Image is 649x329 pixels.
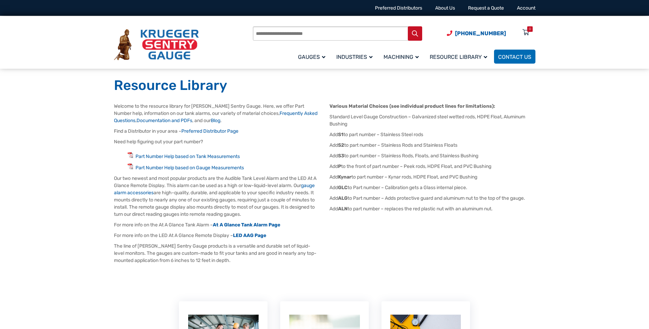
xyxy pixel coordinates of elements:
a: LED AAG Page [233,233,266,238]
h1: Resource Library [114,77,535,94]
a: Phone Number (920) 434-8860 [447,29,506,38]
p: For more info on the LED At A Glance Remote Display – [114,232,320,239]
p: Need help figuring out your part number? [114,138,320,145]
a: Part Number Help based on Tank Measurements [135,154,240,159]
p: Add to part number – Stainless Rods, Floats, and Stainless Bushing [329,152,535,159]
a: Blog [211,118,220,123]
p: Add to Part number – Calibration gets a Glass internal piece. [329,184,535,191]
a: Account [517,5,535,11]
strong: P [338,163,341,169]
a: Preferred Distributor Page [181,128,238,134]
strong: ALN [338,206,348,212]
a: Request a Quote [468,5,504,11]
p: Add to part number – Stainless Rods and Stainless Floats [329,142,535,149]
p: Find a Distributor in your area – [114,128,320,135]
p: Add to the front of part number – Peek rods, HDPE Float, and PVC Bushing [329,163,535,170]
a: Machining [379,49,426,65]
img: Krueger Sentry Gauge [114,29,199,61]
span: Resource Library [430,54,487,60]
a: Part Number Help based on Gauge Measurements [135,165,244,171]
a: Documentation and PDFs [137,118,192,123]
a: Contact Us [494,50,535,64]
strong: S2 [338,142,344,148]
strong: Kynar [338,174,351,180]
p: Add to part number – Stainless Steel rods [329,131,535,138]
p: Add to part number – Kynar rods, HDPE Float, and PVC Bushing [329,173,535,181]
a: About Us [435,5,455,11]
p: Add to part number – replaces the red plastic nut with an aluminum nut. [329,205,535,212]
span: [PHONE_NUMBER] [455,30,506,37]
p: The line of [PERSON_NAME] Sentry Gauge products is a versatile and durable set of liquid-level mo... [114,242,320,264]
span: Contact Us [498,54,531,60]
p: For more info on the At A Glance Tank Alarm – [114,221,320,228]
a: Industries [332,49,379,65]
p: Standard Level Gauge Construction – Galvanized steel wetted rods, HDPE Float, Aluminum Bushing [329,113,535,128]
strong: Various Material Choices (see individual product lines for limitations): [329,103,495,109]
span: Industries [336,54,373,60]
strong: S3 [338,153,344,159]
a: Preferred Distributors [375,5,422,11]
a: Resource Library [426,49,494,65]
p: Welcome to the resource library for [PERSON_NAME] Sentry Gauge. Here, we offer Part Number help, ... [114,103,320,124]
strong: S1 [338,132,343,137]
strong: GLC [338,185,348,190]
p: Our two newest and most popular products are the Audible Tank Level Alarm and the LED At A Glance... [114,175,320,218]
p: Add to Part number – Adds protective guard and aluminum nut to the top of the gauge. [329,195,535,202]
strong: ALG [338,195,348,201]
div: 0 [529,26,531,32]
span: Machining [384,54,419,60]
span: Gauges [298,54,325,60]
a: Gauges [294,49,332,65]
a: At A Glance Tank Alarm Page [213,222,280,228]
